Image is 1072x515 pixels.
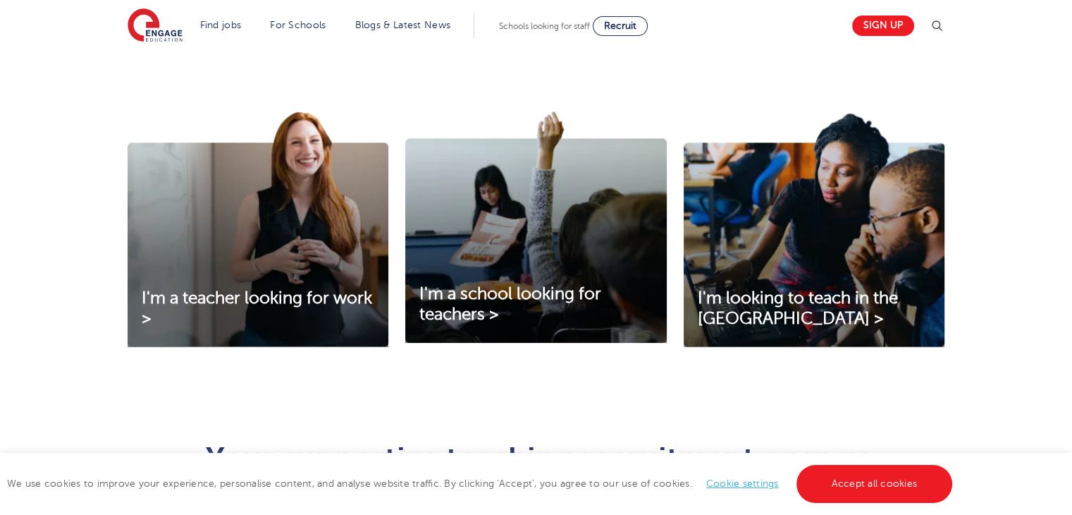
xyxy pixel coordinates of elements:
[796,465,953,503] a: Accept all cookies
[405,284,666,325] a: I'm a school looking for teachers >
[355,20,451,30] a: Blogs & Latest News
[405,111,666,343] img: I'm a school looking for teachers
[499,21,590,31] span: Schools looking for staff
[128,289,388,329] a: I'm a teacher looking for work >
[190,443,882,474] h1: Your supportive teaching recruitment agency
[419,284,601,324] span: I'm a school looking for teachers >
[852,16,914,36] a: Sign up
[684,111,944,347] img: I'm looking to teach in the UK
[604,20,636,31] span: Recruit
[200,20,242,30] a: Find jobs
[593,16,648,36] a: Recruit
[684,289,944,329] a: I'm looking to teach in the [GEOGRAPHIC_DATA] >
[128,111,388,347] img: I'm a teacher looking for work
[142,289,372,328] span: I'm a teacher looking for work >
[706,478,779,489] a: Cookie settings
[270,20,326,30] a: For Schools
[698,289,898,328] span: I'm looking to teach in the [GEOGRAPHIC_DATA] >
[128,8,183,44] img: Engage Education
[7,478,956,489] span: We use cookies to improve your experience, personalise content, and analyse website traffic. By c...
